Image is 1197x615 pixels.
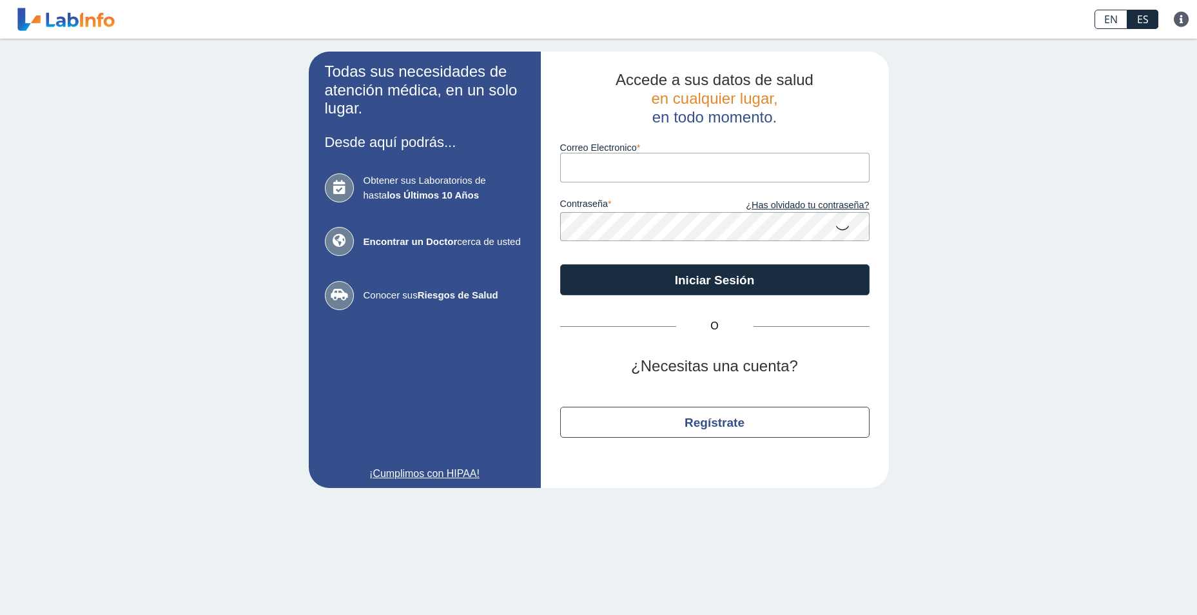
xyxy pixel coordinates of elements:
label: contraseña [560,199,715,213]
span: O [676,318,754,334]
a: ¡Cumplimos con HIPAA! [325,466,525,482]
b: Encontrar un Doctor [364,236,458,247]
span: cerca de usted [364,235,525,249]
button: Iniciar Sesión [560,264,870,295]
a: EN [1095,10,1127,29]
span: en cualquier lugar, [651,90,777,107]
button: Regístrate [560,407,870,438]
span: en todo momento. [652,108,777,126]
span: Obtener sus Laboratorios de hasta [364,173,525,202]
span: Conocer sus [364,288,525,303]
h3: Desde aquí podrás... [325,134,525,150]
a: ES [1127,10,1158,29]
b: Riesgos de Salud [418,289,498,300]
span: Accede a sus datos de salud [616,71,813,88]
h2: ¿Necesitas una cuenta? [560,357,870,376]
h2: Todas sus necesidades de atención médica, en un solo lugar. [325,63,525,118]
b: los Últimos 10 Años [387,190,479,200]
label: Correo Electronico [560,142,870,153]
a: ¿Has olvidado tu contraseña? [715,199,870,213]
